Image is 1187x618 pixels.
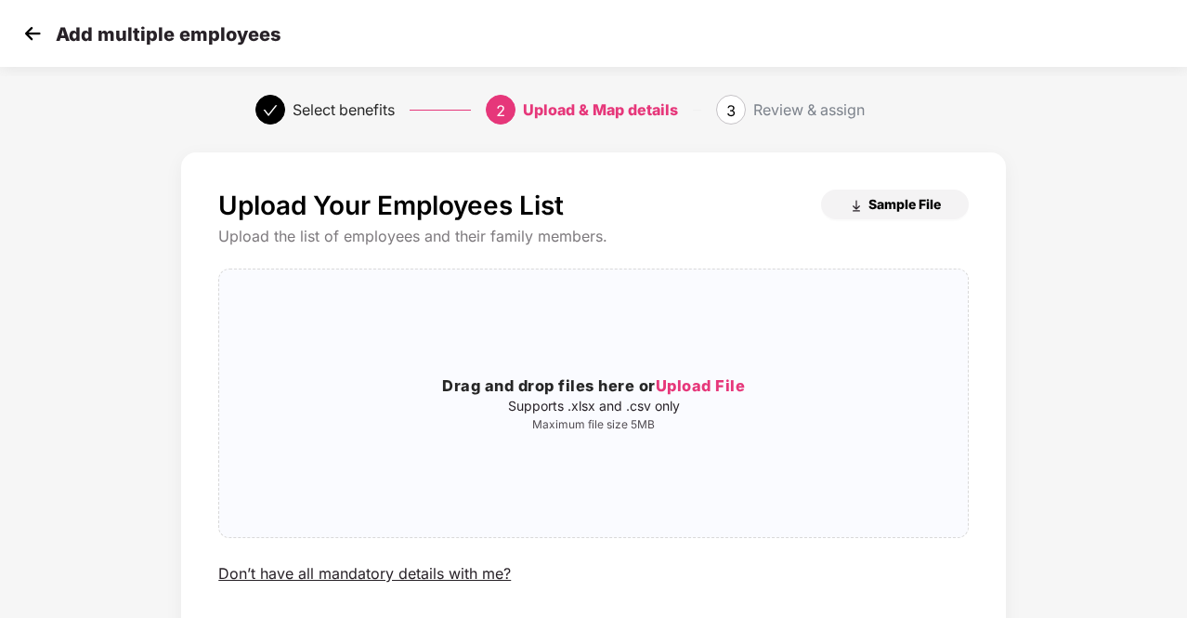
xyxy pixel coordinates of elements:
[219,270,968,537] span: Drag and drop files here orUpload FileSupports .xlsx and .csv onlyMaximum file size 5MB
[726,101,736,120] span: 3
[656,376,746,395] span: Upload File
[218,190,564,221] p: Upload Your Employees List
[523,95,678,125] div: Upload & Map details
[219,399,968,414] p: Supports .xlsx and .csv only
[496,101,505,120] span: 2
[219,417,968,432] p: Maximum file size 5MB
[218,564,511,584] div: Don’t have all mandatory details with me?
[56,23,280,46] p: Add multiple employees
[263,103,278,118] span: check
[293,95,395,125] div: Select benefits
[219,375,968,399] h3: Drag and drop files here or
[868,195,941,213] span: Sample File
[849,199,864,214] img: download_icon
[19,20,46,47] img: svg+xml;base64,PHN2ZyB4bWxucz0iaHR0cDovL3d3dy53My5vcmcvMjAwMC9zdmciIHdpZHRoPSIzMCIgaGVpZ2h0PSIzMC...
[821,190,969,219] button: Sample File
[753,95,865,125] div: Review & assign
[218,227,969,246] div: Upload the list of employees and their family members.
